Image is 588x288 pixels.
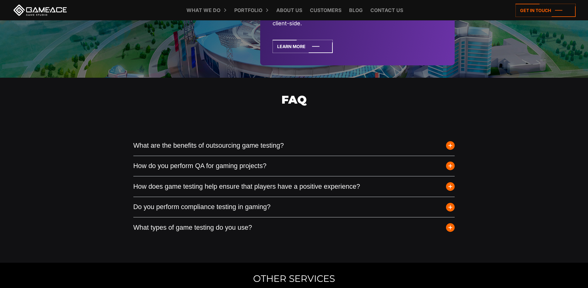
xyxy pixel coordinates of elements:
[130,274,458,284] h2: Other Services
[133,197,455,217] button: Do you perform compliance testing in gaming?
[133,176,455,197] button: How does game testing help ensure that players have a positive experience?
[133,156,455,176] button: How do you perform QA for gaming projects?
[515,4,576,17] a: Get in touch
[133,217,455,238] button: What types of game testing do you use?
[133,78,455,137] h2: FAQ
[273,40,333,53] a: Learn more
[133,135,455,156] button: What are the benefits of outsourcing game testing?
